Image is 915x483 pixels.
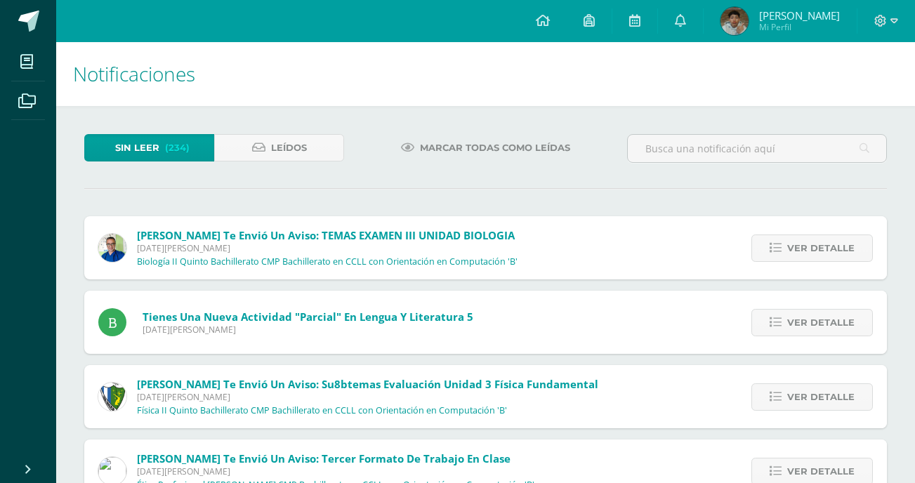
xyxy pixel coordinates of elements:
[143,310,473,324] span: Tienes una nueva actividad "Parcial" En Lengua y Literatura 5
[787,384,855,410] span: Ver detalle
[98,234,126,262] img: 692ded2a22070436d299c26f70cfa591.png
[759,21,840,33] span: Mi Perfil
[137,405,507,416] p: Física II Quinto Bachillerato CMP Bachillerato en CCLL con Orientación en Computación 'B'
[628,135,886,162] input: Busca una notificación aquí
[115,135,159,161] span: Sin leer
[137,242,518,254] span: [DATE][PERSON_NAME]
[383,134,588,161] a: Marcar todas como leídas
[137,465,534,477] span: [DATE][PERSON_NAME]
[143,324,473,336] span: [DATE][PERSON_NAME]
[759,8,840,22] span: [PERSON_NAME]
[420,135,570,161] span: Marcar todas como leídas
[137,377,598,391] span: [PERSON_NAME] te envió un aviso: Su8btemas Evaluación Unidad 3 Física Fundamental
[787,310,855,336] span: Ver detalle
[98,383,126,411] img: d7d6d148f6dec277cbaab50fee73caa7.png
[271,135,307,161] span: Leídos
[84,134,214,161] a: Sin leer(234)
[720,7,749,35] img: 7ae2895e5327fb7d9bac5f92124a37e4.png
[214,134,344,161] a: Leídos
[137,451,511,465] span: [PERSON_NAME] te envió un aviso: Tercer formato de trabajo en clase
[165,135,190,161] span: (234)
[73,60,195,87] span: Notificaciones
[137,391,598,403] span: [DATE][PERSON_NAME]
[137,228,515,242] span: [PERSON_NAME] te envió un aviso: TEMAS EXAMEN III UNIDAD BIOLOGIA
[137,256,518,267] p: Biología II Quinto Bachillerato CMP Bachillerato en CCLL con Orientación en Computación 'B'
[787,235,855,261] span: Ver detalle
